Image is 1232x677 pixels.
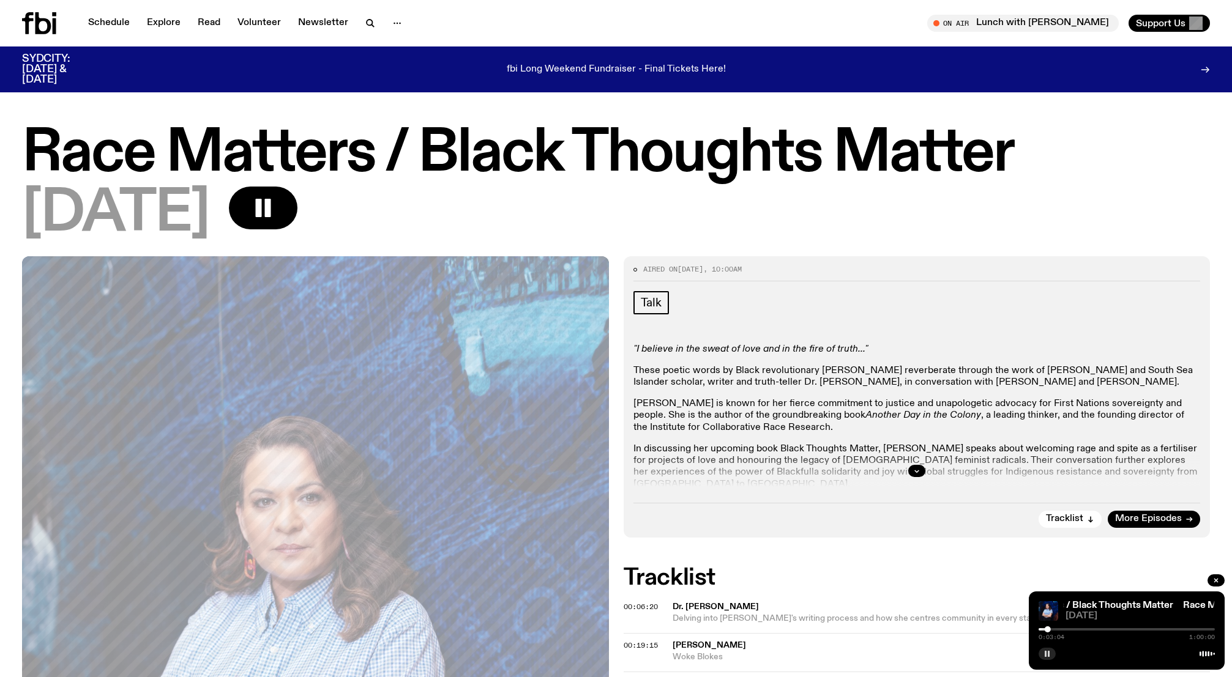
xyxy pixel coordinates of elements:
[1039,634,1064,640] span: 0:03:04
[1115,514,1182,523] span: More Episodes
[22,187,209,242] span: [DATE]
[633,291,669,314] a: Talk
[673,614,1088,623] span: Delving into [PERSON_NAME]'s writing process and how she centres community in every stage of her ...
[1004,601,1173,610] a: Race Matters / Black Thoughts Matter
[624,567,1211,589] h2: Tracklist
[1066,612,1215,621] span: [DATE]
[641,296,662,309] span: Talk
[643,264,678,274] span: Aired on
[22,127,1210,182] h1: Race Matters / Black Thoughts Matter
[624,642,658,649] button: 00:19:15
[1189,634,1215,640] span: 1:00:00
[1046,514,1083,523] span: Tracklist
[291,15,356,32] a: Newsletter
[190,15,228,32] a: Read
[1039,511,1102,528] button: Tracklist
[140,15,188,32] a: Explore
[633,443,1201,490] p: In discussing her upcoming book Black Thoughts Matter, [PERSON_NAME] speaks about welcoming rage ...
[703,264,742,274] span: , 10:00am
[507,64,726,75] p: fbi Long Weekend Fundraiser - Final Tickets Here!
[81,15,137,32] a: Schedule
[678,264,703,274] span: [DATE]
[673,651,1103,663] span: Woke Blokes
[633,344,868,354] em: "I believe in the sweat of love and in the fire of truth..."
[673,641,746,649] span: [PERSON_NAME]
[624,640,658,650] span: 00:19:15
[624,602,658,612] span: 00:06:20
[22,54,100,85] h3: SYDCITY: [DATE] & [DATE]
[865,410,981,420] em: Another Day in the Colony
[633,365,1201,388] p: These poetic words by Black revolutionary [PERSON_NAME] reverberate through the work of [PERSON_N...
[624,604,658,610] button: 00:06:20
[1129,15,1210,32] button: Support Us
[1136,18,1185,29] span: Support Us
[1108,511,1200,528] a: More Episodes
[230,15,288,32] a: Volunteer
[927,15,1119,32] button: On AirLunch with [PERSON_NAME]
[673,601,1155,613] span: Dr. [PERSON_NAME]
[633,398,1201,434] p: [PERSON_NAME] is known for her fierce commitment to justice and unapologetic advocacy for First N...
